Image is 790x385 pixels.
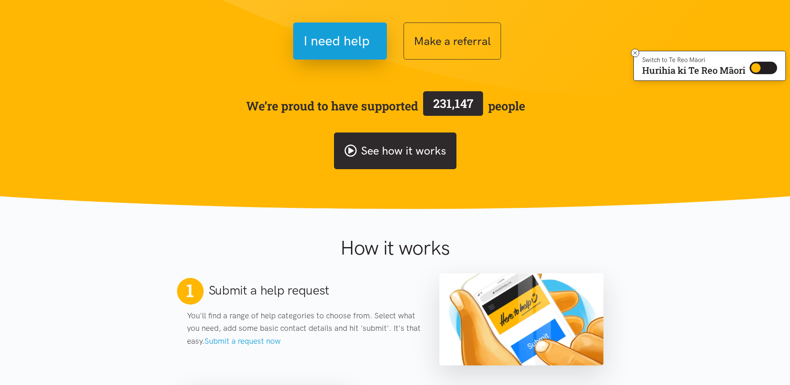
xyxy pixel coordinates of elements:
a: See how it works [334,132,456,170]
span: We’re proud to have supported people [246,90,525,122]
p: You'll find a range of help categories to choose from. Select what you need, add some basic conta... [187,310,423,347]
span: I need help [304,30,370,52]
button: I need help [293,22,387,60]
h2: Submit a help request [209,282,330,299]
h1: How it works [259,236,531,260]
a: Submit a request now [204,336,281,346]
span: 231,147 [433,95,474,111]
span: 1 [186,280,194,301]
button: Make a referral [404,22,501,60]
a: 231,147 [418,90,488,122]
p: Hurihia ki Te Reo Māori [642,67,745,74]
p: Switch to Te Reo Māori [642,57,745,62]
